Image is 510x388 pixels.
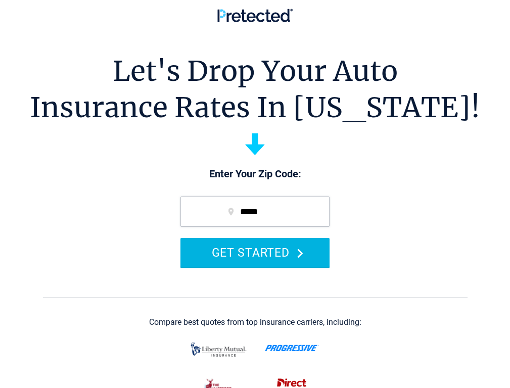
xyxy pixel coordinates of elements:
img: progressive [265,345,319,352]
button: GET STARTED [180,238,330,267]
h1: Let's Drop Your Auto Insurance Rates In [US_STATE]! [30,53,480,126]
img: liberty [188,337,249,362]
p: Enter Your Zip Code: [170,167,340,181]
img: Pretected Logo [217,9,293,22]
input: zip code [180,197,330,227]
div: Compare best quotes from top insurance carriers, including: [149,318,361,327]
